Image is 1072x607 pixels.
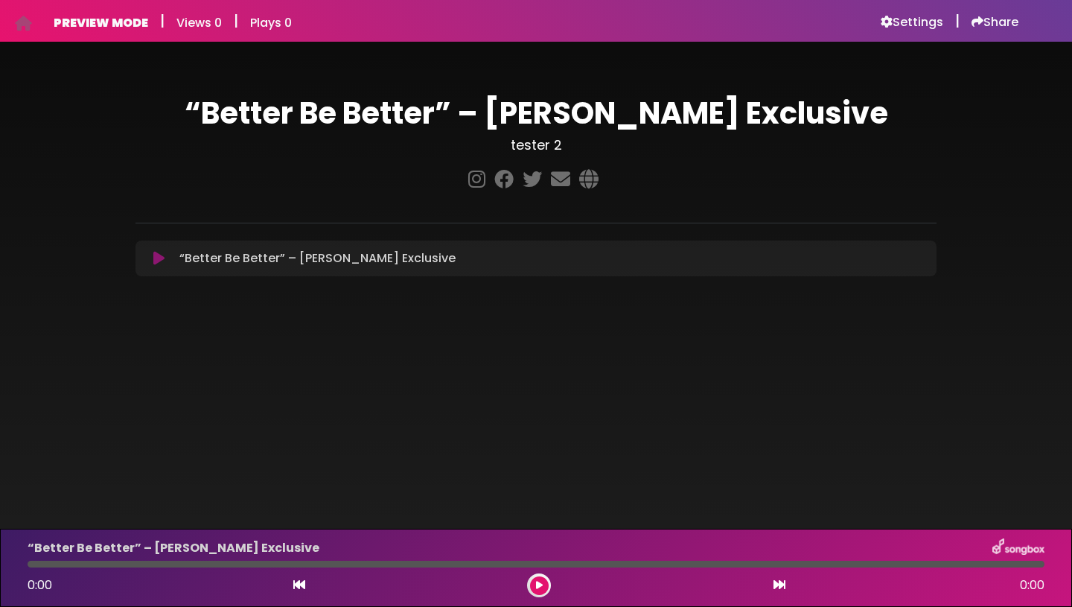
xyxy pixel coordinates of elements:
[176,16,222,30] h6: Views 0
[250,16,292,30] h6: Plays 0
[179,250,456,267] p: “Better Be Better” – [PERSON_NAME] Exclusive
[955,12,960,30] h5: |
[54,16,148,30] h6: PREVIEW MODE
[971,15,1018,30] a: Share
[234,12,238,30] h5: |
[135,137,937,153] h3: tester 2
[160,12,165,30] h5: |
[881,15,943,30] a: Settings
[135,95,937,131] h1: “Better Be Better” – [PERSON_NAME] Exclusive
